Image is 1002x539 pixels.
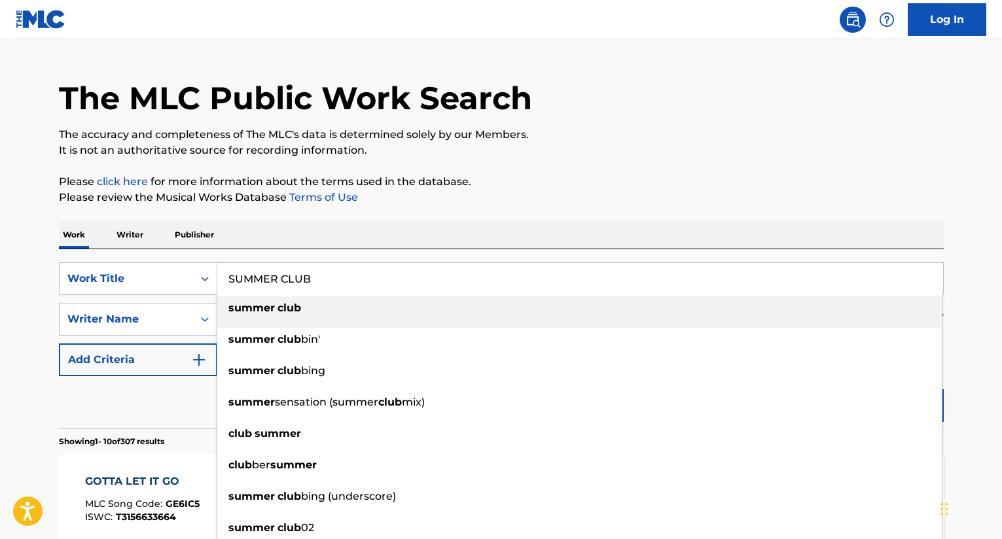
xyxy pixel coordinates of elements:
[940,489,948,529] div: Drag
[228,302,275,314] strong: summer
[228,459,252,471] strong: club
[116,511,176,523] span: T3156633664
[85,498,166,510] span: MLC Song Code :
[937,476,1002,539] iframe: Chat Widget
[301,521,314,534] span: 02
[59,221,89,249] p: Work
[277,490,301,502] strong: club
[874,7,900,33] div: Help
[97,175,148,188] a: click here
[59,190,944,205] p: Please review the Musical Works Database
[228,396,275,408] strong: summer
[59,262,944,428] form: Search Form
[59,436,164,447] p: Showing 1 - 10 of 307 results
[301,333,320,345] span: bin'
[59,343,217,376] button: Add Criteria
[378,396,402,408] strong: club
[845,12,861,27] img: search
[301,490,396,502] span: bing (underscore)
[67,311,185,327] div: Writer Name
[277,302,301,314] strong: club
[879,12,895,27] img: help
[301,364,325,377] span: bing
[85,474,200,489] div: GOTTA LET IT GO
[228,521,275,534] strong: summer
[252,459,270,471] span: ber
[277,521,301,534] strong: club
[59,143,944,158] p: It is not an authoritative source for recording information.
[228,427,252,440] strong: club
[171,221,218,249] p: Publisher
[228,490,275,502] strong: summer
[277,333,301,345] strong: club
[59,174,944,190] p: Please for more information about the terms used in the database.
[270,459,317,471] strong: summer
[228,333,275,345] strong: summer
[16,10,66,29] img: MLC Logo
[402,396,425,408] span: mix)
[67,271,185,287] div: Work Title
[59,78,532,118] h1: The MLC Public Work Search
[191,352,207,368] img: 9d2ae6d4665cec9f34b9.svg
[113,221,147,249] p: Writer
[255,427,301,440] strong: summer
[59,127,944,143] p: The accuracy and completeness of The MLC's data is determined solely by our Members.
[908,3,986,36] a: Log In
[228,364,275,377] strong: summer
[277,364,301,377] strong: club
[166,498,200,510] span: GE6IC5
[85,511,116,523] span: ISWC :
[840,7,866,33] a: Public Search
[275,396,378,408] span: sensation (summer
[287,191,358,203] a: Terms of Use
